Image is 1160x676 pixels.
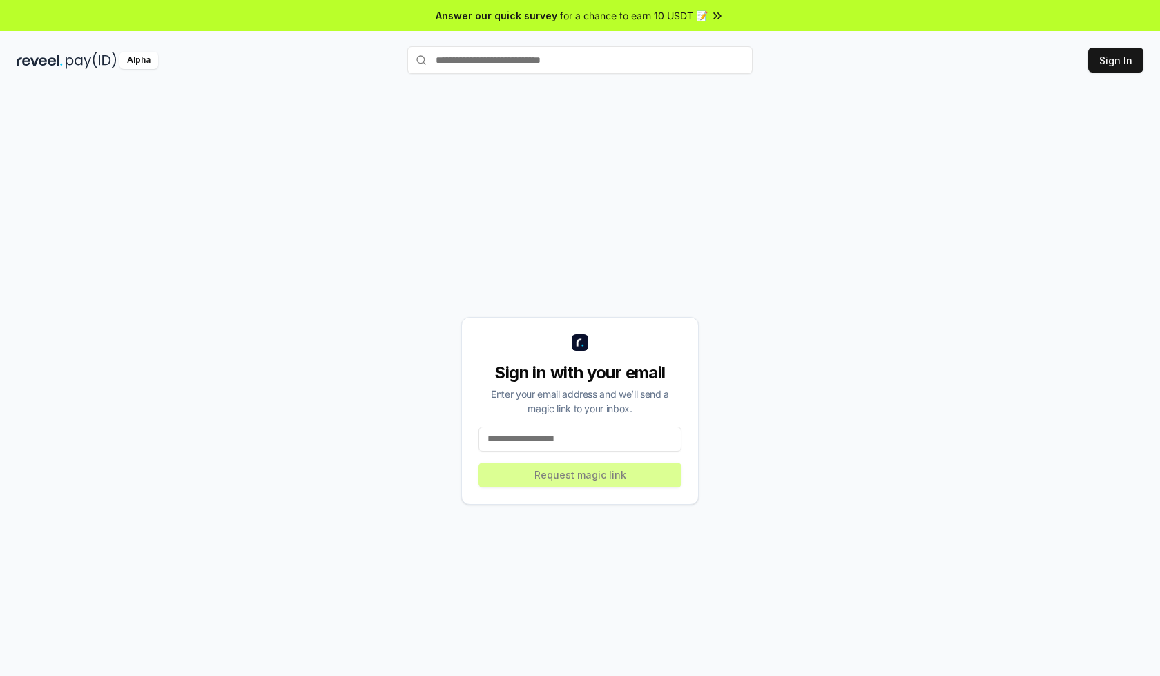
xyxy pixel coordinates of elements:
[478,362,681,384] div: Sign in with your email
[572,334,588,351] img: logo_small
[478,387,681,416] div: Enter your email address and we’ll send a magic link to your inbox.
[66,52,117,69] img: pay_id
[436,8,557,23] span: Answer our quick survey
[1088,48,1143,73] button: Sign In
[119,52,158,69] div: Alpha
[17,52,63,69] img: reveel_dark
[560,8,708,23] span: for a chance to earn 10 USDT 📝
